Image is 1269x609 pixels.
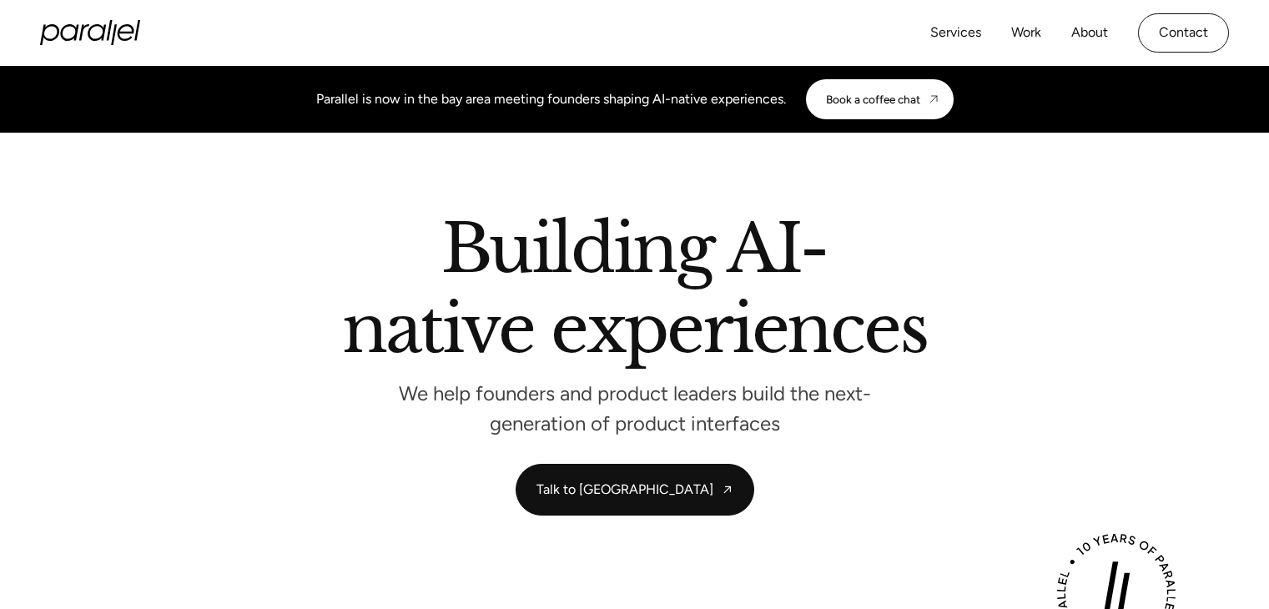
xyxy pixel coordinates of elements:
div: Book a coffee chat [826,93,920,106]
a: Services [930,21,981,45]
img: CTA arrow image [927,93,940,106]
div: Parallel is now in the bay area meeting founders shaping AI-native experiences. [316,89,786,109]
p: We help founders and product leaders build the next-generation of product interfaces [385,386,885,430]
h2: Building AI-native experiences [159,216,1110,369]
a: Book a coffee chat [806,79,954,119]
a: Work [1011,21,1041,45]
a: Contact [1138,13,1229,53]
a: About [1071,21,1108,45]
